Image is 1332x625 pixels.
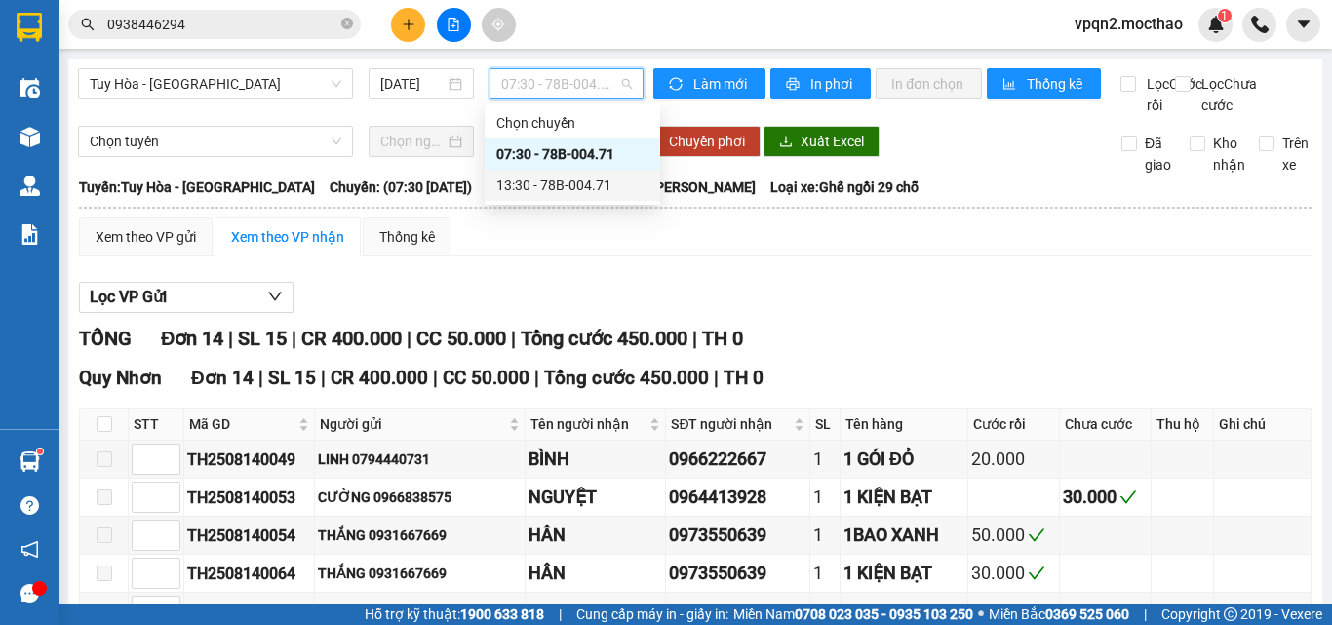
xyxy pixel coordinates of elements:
div: 0973550639 [669,522,806,549]
sup: 1 [1218,9,1232,22]
span: copyright [1224,607,1237,621]
button: file-add [437,8,471,42]
div: HÂN [529,522,662,549]
td: 0973550639 [666,517,810,555]
div: 1 [813,522,837,549]
th: Tên hàng [841,409,968,441]
span: | [292,327,296,350]
div: T [167,111,365,135]
div: CHÂU [17,40,153,63]
span: | [228,327,233,350]
th: Thu hộ [1152,409,1214,441]
span: | [692,327,697,350]
span: vpqn2.mocthao [1059,12,1198,36]
strong: 0369 525 060 [1045,606,1129,622]
span: Miền Bắc [989,604,1129,625]
div: 20.000 [971,446,1056,473]
img: warehouse-icon [20,78,40,98]
input: Chọn ngày [380,131,445,152]
th: Ghi chú [1214,409,1312,441]
th: SL [810,409,841,441]
span: bar-chart [1002,77,1019,93]
span: In phơi [810,73,855,95]
div: 13:30 - 78B-004.71 [496,175,648,196]
span: Xuất Excel [801,131,864,152]
span: | [258,367,263,389]
div: 0973550639 [669,560,806,587]
span: Tài xế: [PERSON_NAME] [610,176,756,198]
div: 1 [813,598,837,625]
div: 0966222667 [669,446,806,473]
span: CR 400.000 [301,327,402,350]
td: TH2508140053 [184,479,315,517]
span: Gửi: [17,19,47,39]
img: warehouse-icon [20,176,40,196]
div: Chọn chuyến [485,107,660,138]
img: phone-icon [1251,16,1269,33]
div: 1 KIỆN BẠT [843,484,964,511]
span: 07:30 - 78B-004.71 [501,69,632,98]
td: 0973550639 [666,555,810,593]
input: 15/08/2025 [380,73,445,95]
div: HIÊN [167,60,365,84]
div: CƯỜNG 0966838575 [318,487,522,508]
span: close-circle [341,18,353,29]
div: TH2508140064 [187,562,311,586]
img: logo-vxr [17,13,42,42]
span: Quy Nhơn [79,367,162,389]
div: THẮNG 0931667669 [318,563,522,584]
th: Cước rồi [968,409,1060,441]
img: solution-icon [20,224,40,245]
span: Tổng cước 450.000 [544,367,709,389]
span: CR 400.000 [331,367,428,389]
td: HÂN [526,517,666,555]
div: TH2508140054 [187,524,311,548]
span: SĐT người nhận [671,413,790,435]
span: Nhận: [167,17,214,37]
div: NGUYỆT [529,484,662,511]
sup: 1 [37,449,43,454]
div: Xem theo VP nhận [231,226,344,248]
button: Chuyển phơi [653,126,761,157]
span: check [1119,488,1137,506]
div: Quy Nhơn [17,17,153,40]
span: search [81,18,95,31]
div: 1 [813,484,837,511]
div: 1 KIỆN BẠT [843,560,964,587]
span: check [974,603,992,620]
button: Lọc VP Gửi [79,282,294,313]
img: icon-new-feature [1207,16,1225,33]
div: TH2508140053 [187,486,311,510]
div: 50.000 [971,522,1056,549]
div: 1 GÓI ĐỎ [843,446,964,473]
span: check [1028,565,1045,582]
td: NGUYỆT [526,479,666,517]
div: 1 [813,560,837,587]
button: aim [482,8,516,42]
span: TH 0 [724,367,764,389]
div: 07:30 - 78B-004.71 [496,143,648,165]
div: [GEOGRAPHIC_DATA] [167,17,365,60]
img: warehouse-icon [20,451,40,472]
strong: 0708 023 035 - 0935 103 250 [795,606,973,622]
span: Đơn 14 [191,367,254,389]
span: Lọc VP Gửi [90,285,167,309]
span: caret-down [1295,16,1312,33]
div: HÂN [529,560,662,587]
span: 1 [1221,9,1228,22]
input: Tìm tên, số ĐT hoặc mã đơn [107,14,337,35]
span: Chọn tuyến [90,127,341,156]
td: BÌNH [526,441,666,479]
button: printerIn phơi [770,68,871,99]
div: Thống kê [379,226,435,248]
span: Miền Nam [733,604,973,625]
span: TỔNG [79,327,132,350]
span: aim [491,18,505,31]
span: check [1028,527,1045,544]
span: Người gửi [320,413,505,435]
span: SL 15 [268,367,316,389]
span: file-add [447,18,460,31]
div: 30.000 [971,560,1056,587]
td: TH2508140054 [184,517,315,555]
strong: 1900 633 818 [460,606,544,622]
